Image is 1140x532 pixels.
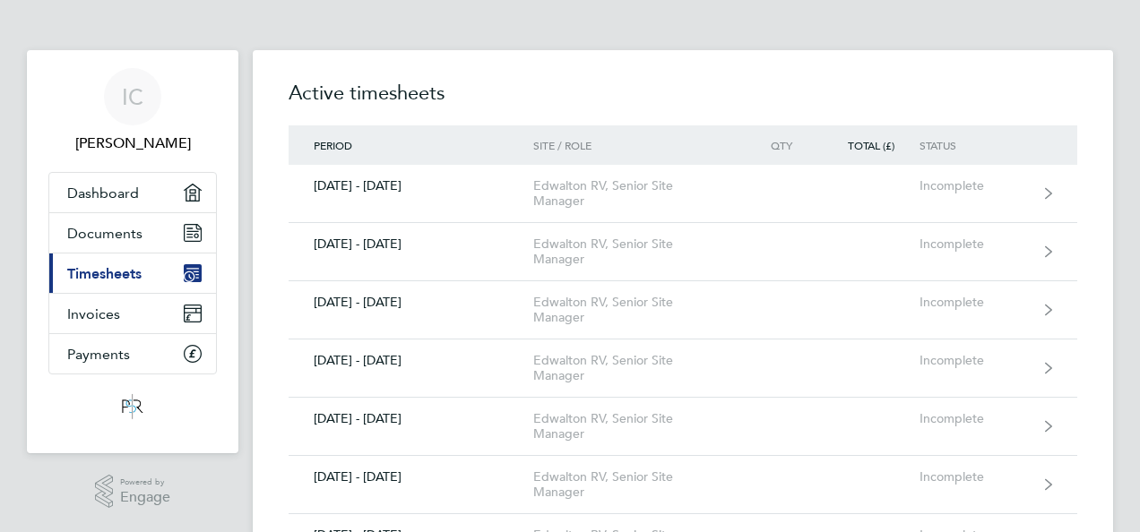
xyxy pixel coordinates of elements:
[817,139,920,151] div: Total (£)
[289,281,1077,339] a: [DATE] - [DATE]Edwalton RV, Senior Site ManagerIncomplete
[289,178,533,193] div: [DATE] - [DATE]
[920,295,1030,310] div: Incomplete
[67,184,139,202] span: Dashboard
[289,223,1077,281] a: [DATE] - [DATE]Edwalton RV, Senior Site ManagerIncomplete
[48,133,217,154] span: Ian Cousins
[920,353,1030,368] div: Incomplete
[289,469,533,485] div: [DATE] - [DATE]
[67,265,142,282] span: Timesheets
[289,165,1077,223] a: [DATE] - [DATE]Edwalton RV, Senior Site ManagerIncomplete
[738,139,817,151] div: Qty
[920,178,1030,193] div: Incomplete
[533,139,738,151] div: Site / Role
[67,305,120,322] span: Invoices
[49,173,216,212] a: Dashboard
[117,392,149,421] img: psrsolutions-logo-retina.png
[49,294,216,333] a: Invoices
[533,295,738,325] div: Edwalton RV, Senior Site Manager
[95,475,171,509] a: Powered byEngage
[533,411,738,442] div: Edwalton RV, Senior Site Manager
[289,456,1077,514] a: [DATE] - [DATE]Edwalton RV, Senior Site ManagerIncomplete
[289,339,1077,398] a: [DATE] - [DATE]Edwalton RV, Senior Site ManagerIncomplete
[533,469,738,500] div: Edwalton RV, Senior Site Manager
[27,50,238,453] nav: Main navigation
[289,411,533,426] div: [DATE] - [DATE]
[67,225,142,242] span: Documents
[49,213,216,253] a: Documents
[314,138,352,152] span: Period
[289,295,533,310] div: [DATE] - [DATE]
[920,411,1030,426] div: Incomplete
[920,139,1030,151] div: Status
[920,469,1030,485] div: Incomplete
[920,236,1030,252] div: Incomplete
[289,398,1077,456] a: [DATE] - [DATE]Edwalton RV, Senior Site ManagerIncomplete
[122,85,143,108] span: IC
[49,253,216,293] a: Timesheets
[533,178,738,209] div: Edwalton RV, Senior Site Manager
[120,475,170,490] span: Powered by
[533,353,738,383] div: Edwalton RV, Senior Site Manager
[120,490,170,505] span: Engage
[289,79,1077,125] h2: Active timesheets
[67,346,130,363] span: Payments
[289,236,533,252] div: [DATE] - [DATE]
[289,353,533,368] div: [DATE] - [DATE]
[533,236,738,267] div: Edwalton RV, Senior Site Manager
[48,392,217,421] a: Go to home page
[49,334,216,373] a: Payments
[48,68,217,154] a: IC[PERSON_NAME]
